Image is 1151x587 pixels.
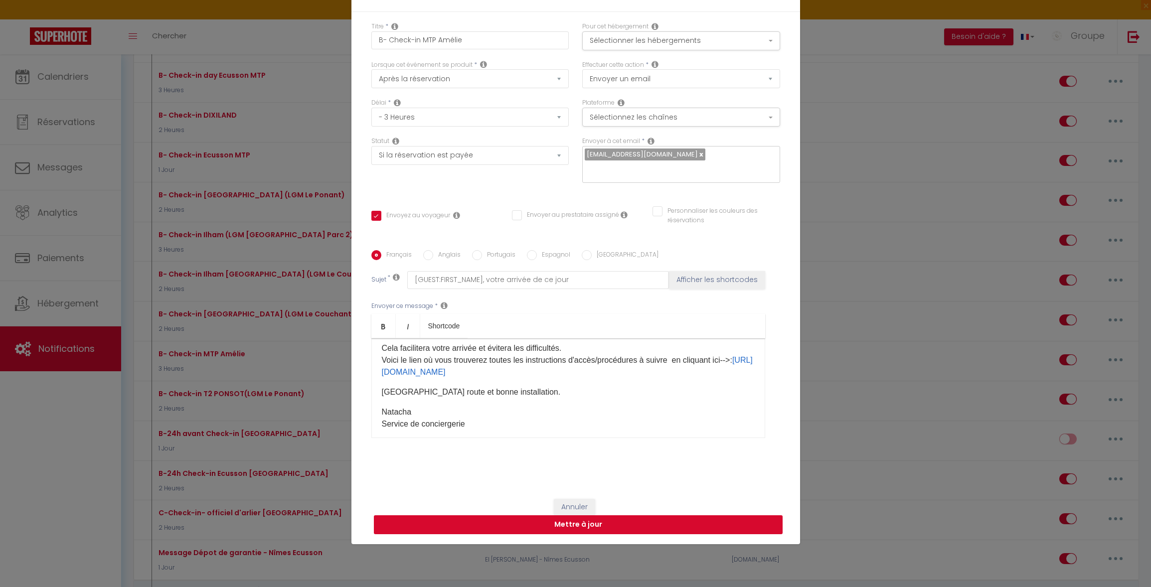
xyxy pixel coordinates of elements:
[381,211,450,222] label: Envoyez au voyageur
[648,137,655,145] i: Recipient
[621,211,628,219] i: Envoyer au prestataire si il est assigné
[371,137,389,146] label: Statut
[394,99,401,107] i: Action Time
[480,60,487,68] i: Event Occur
[587,149,698,159] span: [EMAIL_ADDRESS][DOMAIN_NAME]
[669,271,765,289] button: Afficher les shortcodes
[453,211,460,219] i: Envoyer au voyageur
[371,301,433,311] label: Envoyer ce message
[582,108,780,127] button: Sélectionnez les chaînes
[652,60,658,68] i: Action Type
[433,250,461,261] label: Anglais
[420,314,468,338] a: Shortcode
[371,314,396,338] a: Bold
[618,99,625,107] i: Action Channel
[382,386,755,398] p: [GEOGRAPHIC_DATA] route et bonne installation.
[537,250,570,261] label: Espagnol
[374,515,783,534] button: Mettre à jour
[371,60,473,70] label: Lorsque cet événement se produit
[371,275,386,286] label: Sujet
[582,60,644,70] label: Effectuer cette action
[371,98,386,108] label: Délai
[554,499,595,516] button: Annuler
[391,22,398,30] i: Title
[392,137,399,145] i: Booking status
[382,406,755,430] p: Natacha Service de conciergerie
[441,301,448,309] i: Message
[582,98,615,108] label: Plateforme
[381,250,412,261] label: Français
[582,22,649,31] label: Pour cet hébergement
[393,273,400,281] i: Subject
[482,250,515,261] label: Portugais
[396,314,420,338] a: Italic
[652,22,658,30] i: This Rental
[582,31,780,50] button: Sélectionner les hébergements
[371,22,384,31] label: Titre
[582,137,640,146] label: Envoyer à cet email
[371,338,765,438] div: ​
[592,250,658,261] label: [GEOGRAPHIC_DATA]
